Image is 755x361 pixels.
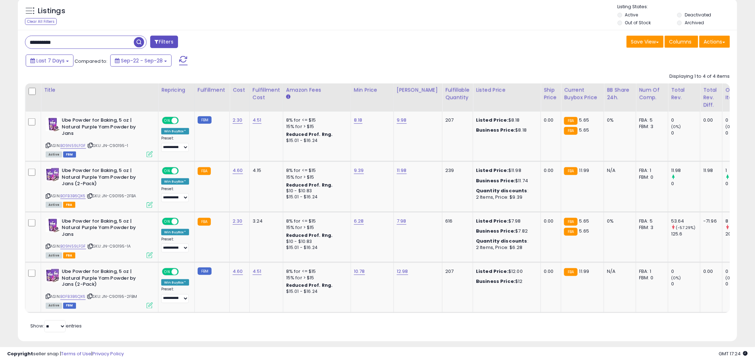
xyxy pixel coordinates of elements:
[354,167,364,174] a: 9.39
[639,167,663,174] div: FBA: 1
[703,268,717,275] div: 0.00
[60,243,86,249] a: B09N59LFGF
[607,218,630,224] div: 0%
[671,275,681,281] small: (0%)
[607,167,630,174] div: N/A
[110,55,172,67] button: Sep-22 - Sep-28
[75,58,107,65] span: Compared to:
[36,57,65,64] span: Last 7 Days
[725,231,754,237] div: 20
[63,303,76,309] span: FBM
[46,117,153,157] div: ASIN:
[286,138,345,144] div: $15.01 - $16.24
[639,123,663,130] div: FBM: 3
[476,127,515,133] b: Business Price:
[233,167,243,174] a: 4.60
[286,182,333,188] b: Reduced Prof. Rng.
[46,152,62,158] span: All listings currently available for purchase on Amazon
[354,268,365,275] a: 10.78
[564,218,577,226] small: FBA
[286,232,333,238] b: Reduced Prof. Rng.
[198,86,227,94] div: Fulfillment
[286,239,345,245] div: $10 - $10.83
[286,289,345,295] div: $15.01 - $16.24
[233,218,243,225] a: 2.30
[639,218,663,224] div: FBA: 5
[46,117,60,131] img: 41McjHor2YL._SL40_.jpg
[87,193,136,199] span: | SKU: JN-C90195-2FBA
[253,268,262,275] a: 4.51
[671,130,700,136] div: 0
[544,268,556,275] div: 0.00
[286,194,345,200] div: $15.01 - $16.24
[44,86,155,94] div: Title
[476,218,508,224] b: Listed Price:
[564,127,577,135] small: FBA
[163,168,172,174] span: ON
[87,243,131,249] span: | SKU: JN-C90195-1A
[671,218,700,224] div: 53.64
[579,167,589,174] span: 11.99
[625,20,651,26] label: Out of Stock
[121,57,163,64] span: Sep-22 - Sep-28
[671,268,700,275] div: 0
[725,167,754,174] div: 1
[476,244,535,251] div: 2 Items, Price: $6.28
[607,86,633,101] div: BB Share 24h.
[703,218,717,224] div: -71.96
[161,287,189,303] div: Preset:
[38,6,65,16] h5: Listings
[476,238,535,244] div: :
[253,117,262,124] a: 4.51
[725,124,735,129] small: (0%)
[725,281,754,288] div: 0
[725,275,735,281] small: (0%)
[286,94,290,100] small: Amazon Fees.
[253,167,278,174] div: 4.15
[233,268,243,275] a: 4.60
[46,218,60,232] img: 41McjHor2YL._SL40_.jpg
[564,86,601,101] div: Current Buybox Price
[253,86,280,101] div: Fulfillment Cost
[62,117,148,139] b: Ube Powder for Baking, 5 oz | Natural Purple Yam Powder by Jans
[476,187,527,194] b: Quantity discounts
[476,228,535,234] div: $7.82
[639,275,663,281] div: FBM: 0
[286,131,333,137] b: Reduced Prof. Rng.
[579,268,589,275] span: 11.99
[685,20,704,26] label: Archived
[476,218,535,224] div: $7.98
[564,167,577,175] small: FBA
[161,237,189,253] div: Preset:
[60,143,86,149] a: B09N59LFGF
[719,350,748,357] span: 2025-10-6 17:24 GMT
[7,350,33,357] strong: Copyright
[607,268,630,275] div: N/A
[618,4,737,10] p: Listing States:
[476,238,527,244] b: Quantity discounts
[161,187,189,203] div: Preset:
[699,36,730,48] button: Actions
[445,268,467,275] div: 207
[178,168,189,174] span: OFF
[445,167,467,174] div: 239
[163,269,172,275] span: ON
[62,167,148,189] b: Ube Powder for Baking, 5 oz | Natural Purple Yam Powder by Jans (2-Pack)
[354,86,391,94] div: Min Price
[62,218,148,240] b: Ube Powder for Baking, 5 oz | Natural Purple Yam Powder by Jans
[703,86,719,109] div: Total Rev. Diff.
[46,253,62,259] span: All listings currently available for purchase on Amazon
[198,167,211,175] small: FBA
[670,73,730,80] div: Displaying 1 to 4 of 4 items
[354,218,364,225] a: 6.28
[397,86,439,94] div: [PERSON_NAME]
[7,351,124,357] div: seller snap | |
[286,275,345,281] div: 15% for > $15
[87,294,137,300] span: | SKU: JN-C90195-2FBM
[150,36,178,48] button: Filters
[163,118,172,124] span: ON
[685,12,711,18] label: Deactivated
[178,118,189,124] span: OFF
[178,218,189,224] span: OFF
[286,117,345,123] div: 8% for <= $15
